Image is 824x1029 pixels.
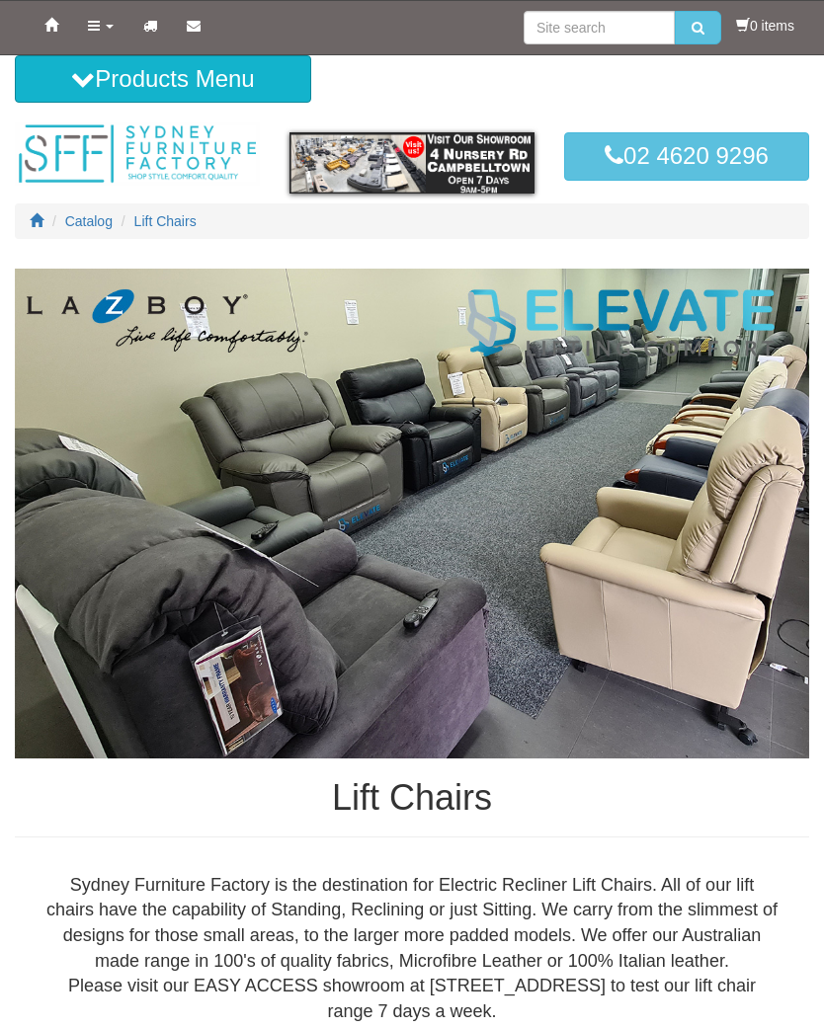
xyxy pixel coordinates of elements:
[736,16,794,36] li: 0 items
[15,122,260,186] img: Sydney Furniture Factory
[15,778,809,818] h1: Lift Chairs
[31,873,793,1025] div: Sydney Furniture Factory is the destination for Electric Recliner Lift Chairs. All of our lift ch...
[564,132,809,180] a: 02 4620 9296
[15,269,809,758] img: Lift Chairs
[134,213,197,229] a: Lift Chairs
[65,213,113,229] a: Catalog
[289,132,535,194] img: showroom.gif
[524,11,675,44] input: Site search
[15,55,311,103] button: Products Menu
